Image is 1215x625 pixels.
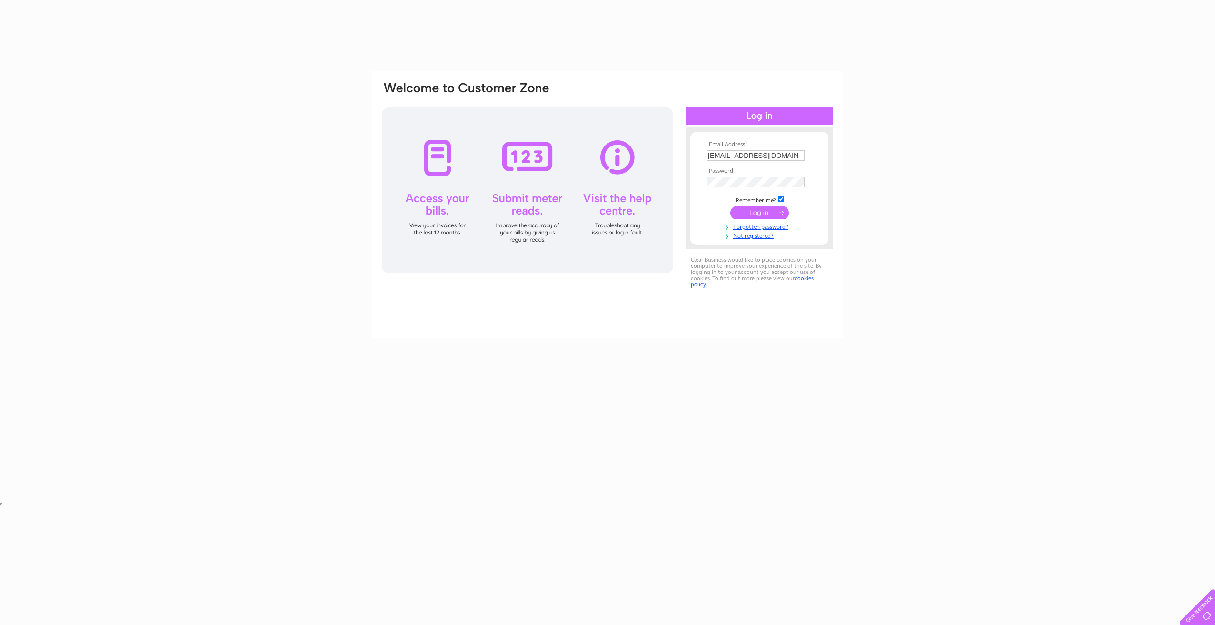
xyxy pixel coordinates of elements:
[704,168,815,175] th: Password:
[686,252,833,293] div: Clear Business would like to place cookies on your computer to improve your experience of the sit...
[730,206,789,219] input: Submit
[691,275,814,288] a: cookies policy
[704,141,815,148] th: Email Address:
[707,222,815,231] a: Forgotten password?
[704,195,815,204] td: Remember me?
[707,231,815,240] a: Not registered?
